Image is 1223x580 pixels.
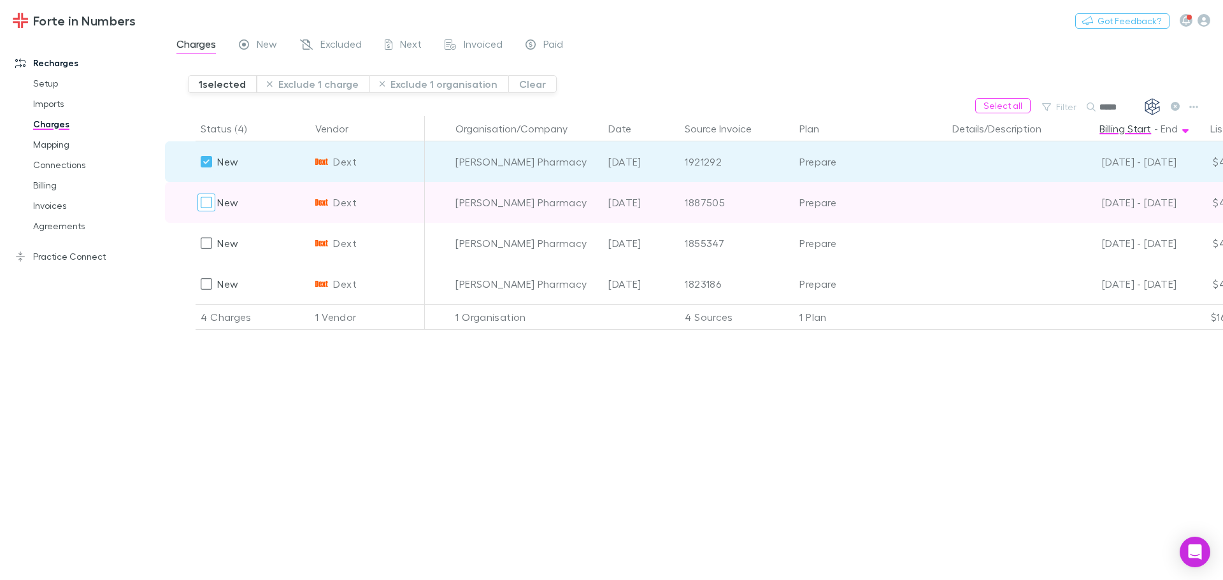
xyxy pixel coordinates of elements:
[217,196,238,208] span: New
[201,116,262,141] button: Status (4)
[685,182,789,223] div: 1887505
[450,304,603,330] div: 1 Organisation
[464,38,503,54] span: Invoiced
[685,264,789,304] div: 1823186
[20,175,172,195] a: Billing
[799,223,942,264] div: Prepare
[1180,537,1210,567] div: Open Intercom Messenger
[333,264,356,304] span: Dext
[1067,223,1177,264] div: [DATE] - [DATE]
[1067,264,1177,304] div: [DATE] - [DATE]
[1099,116,1151,141] button: Billing Start
[196,304,310,330] div: 4 Charges
[369,75,509,93] button: Exclude 1 organisation
[315,155,328,168] img: Dext's Logo
[315,278,328,290] img: Dext's Logo
[455,264,598,304] div: [PERSON_NAME] Pharmacy
[1161,116,1178,141] button: End
[33,13,136,28] h3: Forte in Numbers
[680,304,794,330] div: 4 Sources
[543,38,563,54] span: Paid
[799,264,942,304] div: Prepare
[13,13,28,28] img: Forte in Numbers's Logo
[1067,182,1177,223] div: [DATE] - [DATE]
[320,38,362,54] span: Excluded
[217,237,238,249] span: New
[455,116,583,141] button: Organisation/Company
[3,246,172,267] a: Practice Connect
[333,223,356,264] span: Dext
[400,38,422,54] span: Next
[20,114,172,134] a: Charges
[315,237,328,250] img: Dext's Logo
[5,5,143,36] a: Forte in Numbers
[455,141,598,182] div: [PERSON_NAME] Pharmacy
[685,223,789,264] div: 1855347
[794,304,947,330] div: 1 Plan
[1067,116,1191,141] div: -
[603,223,680,264] div: [DATE]
[952,116,1057,141] button: Details/Description
[455,223,598,264] div: [PERSON_NAME] Pharmacy
[508,75,557,93] button: Clear
[20,195,172,216] a: Invoices
[608,116,647,141] button: Date
[975,98,1031,113] button: Select all
[20,216,172,236] a: Agreements
[1075,13,1169,29] button: Got Feedback?
[603,141,680,182] div: [DATE]
[799,116,834,141] button: Plan
[3,53,172,73] a: Recharges
[315,116,364,141] button: Vendor
[799,141,942,182] div: Prepare
[310,304,425,330] div: 1 Vendor
[315,196,328,209] img: Dext's Logo
[20,155,172,175] a: Connections
[603,264,680,304] div: [DATE]
[1036,99,1084,115] button: Filter
[20,73,172,94] a: Setup
[799,182,942,223] div: Prepare
[333,182,356,223] span: Dext
[217,278,238,290] span: New
[1067,141,1177,182] div: [DATE] - [DATE]
[603,182,680,223] div: [DATE]
[685,116,767,141] button: Source Invoice
[257,38,277,54] span: New
[20,94,172,114] a: Imports
[188,75,257,93] button: 1selected
[176,38,216,54] span: Charges
[333,141,356,182] span: Dext
[257,75,369,93] button: Exclude 1 charge
[685,141,789,182] div: 1921292
[20,134,172,155] a: Mapping
[455,182,598,223] div: [PERSON_NAME] Pharmacy
[217,155,238,167] span: New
